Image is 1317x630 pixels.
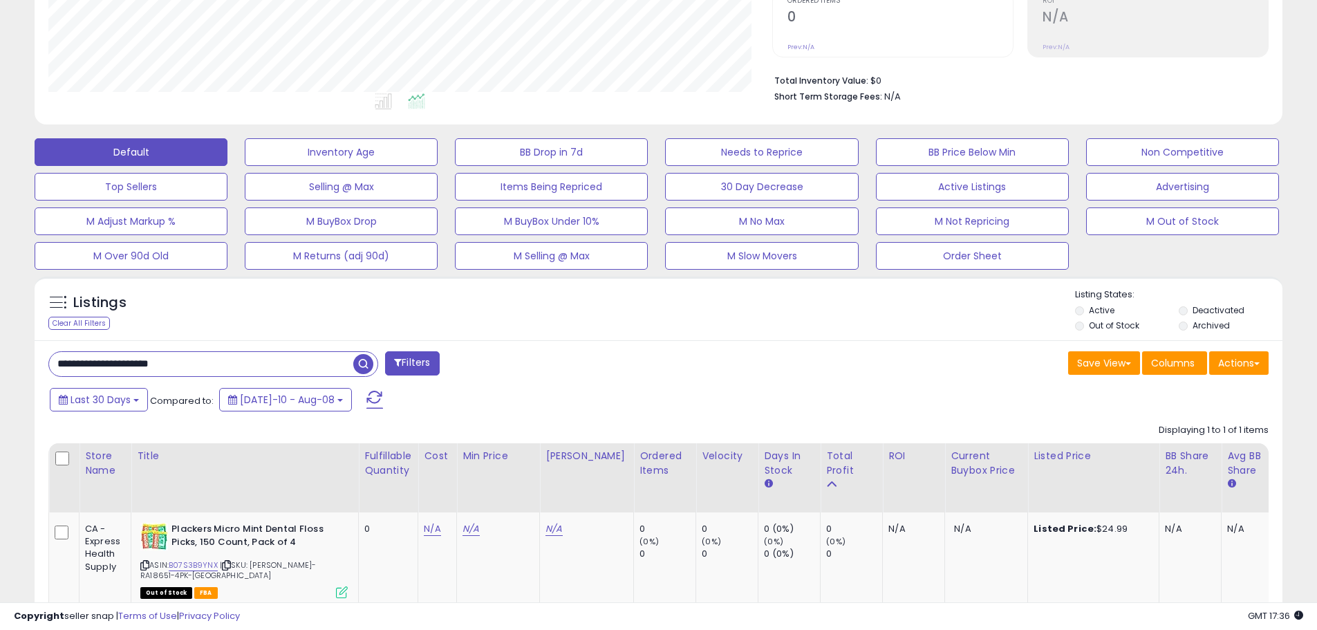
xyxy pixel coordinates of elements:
[463,449,534,463] div: Min Price
[702,523,758,535] div: 0
[1209,351,1269,375] button: Actions
[245,242,438,270] button: M Returns (adj 90d)
[455,242,648,270] button: M Selling @ Max
[764,478,772,490] small: Days In Stock.
[876,173,1069,201] button: Active Listings
[35,242,227,270] button: M Over 90d Old
[240,393,335,407] span: [DATE]-10 - Aug-08
[245,138,438,166] button: Inventory Age
[1159,424,1269,437] div: Displaying 1 to 1 of 1 items
[639,548,695,560] div: 0
[194,587,218,599] span: FBA
[876,242,1069,270] button: Order Sheet
[14,609,64,622] strong: Copyright
[35,207,227,235] button: M Adjust Markup %
[954,522,971,535] span: N/A
[884,90,901,103] span: N/A
[137,449,353,463] div: Title
[1086,138,1279,166] button: Non Competitive
[639,536,659,547] small: (0%)
[219,388,352,411] button: [DATE]-10 - Aug-08
[951,449,1022,478] div: Current Buybox Price
[774,75,868,86] b: Total Inventory Value:
[85,449,125,478] div: Store Name
[245,173,438,201] button: Selling @ Max
[764,523,820,535] div: 0 (0%)
[169,559,218,571] a: B07S3B9YNX
[1227,478,1235,490] small: Avg BB Share.
[665,242,858,270] button: M Slow Movers
[140,587,192,599] span: All listings that are currently out of stock and unavailable for purchase on Amazon
[826,523,882,535] div: 0
[455,207,648,235] button: M BuyBox Under 10%
[1142,351,1207,375] button: Columns
[1151,356,1195,370] span: Columns
[876,138,1069,166] button: BB Price Below Min
[85,523,120,573] div: CA - Express Health Supply
[764,548,820,560] div: 0 (0%)
[150,394,214,407] span: Compared to:
[1165,523,1211,535] div: N/A
[545,522,562,536] a: N/A
[787,43,814,51] small: Prev: N/A
[118,609,177,622] a: Terms of Use
[764,449,814,478] div: Days In Stock
[888,449,939,463] div: ROI
[463,522,479,536] a: N/A
[888,523,934,535] div: N/A
[73,293,127,313] h5: Listings
[35,173,227,201] button: Top Sellers
[171,523,339,552] b: Plackers Micro Mint Dental Floss Picks, 150 Count, Pack of 4
[787,9,1013,28] h2: 0
[545,449,628,463] div: [PERSON_NAME]
[876,207,1069,235] button: M Not Repricing
[665,173,858,201] button: 30 Day Decrease
[764,536,783,547] small: (0%)
[774,91,882,102] b: Short Term Storage Fees:
[1086,173,1279,201] button: Advertising
[245,207,438,235] button: M BuyBox Drop
[424,449,451,463] div: Cost
[1089,319,1139,331] label: Out of Stock
[140,523,168,550] img: 51Hwq6nuX5L._SL40_.jpg
[455,138,648,166] button: BB Drop in 7d
[50,388,148,411] button: Last 30 Days
[702,536,721,547] small: (0%)
[140,523,348,597] div: ASIN:
[179,609,240,622] a: Privacy Policy
[364,523,407,535] div: 0
[1248,609,1303,622] span: 2025-09-8 17:36 GMT
[1034,522,1096,535] b: Listed Price:
[639,449,690,478] div: Ordered Items
[140,559,316,580] span: | SKU: [PERSON_NAME]-RA18651-4PK-[GEOGRAPHIC_DATA]
[702,548,758,560] div: 0
[1068,351,1140,375] button: Save View
[385,351,439,376] button: Filters
[14,610,240,623] div: seller snap | |
[48,317,110,330] div: Clear All Filters
[826,548,882,560] div: 0
[1034,523,1148,535] div: $24.99
[639,523,695,535] div: 0
[1086,207,1279,235] button: M Out of Stock
[1193,319,1230,331] label: Archived
[35,138,227,166] button: Default
[424,522,440,536] a: N/A
[1165,449,1215,478] div: BB Share 24h.
[1089,304,1114,316] label: Active
[665,207,858,235] button: M No Max
[1193,304,1244,316] label: Deactivated
[774,71,1258,88] li: $0
[1034,449,1153,463] div: Listed Price
[364,449,412,478] div: Fulfillable Quantity
[665,138,858,166] button: Needs to Reprice
[1043,43,1070,51] small: Prev: N/A
[826,536,846,547] small: (0%)
[1075,288,1282,302] p: Listing States:
[702,449,752,463] div: Velocity
[455,173,648,201] button: Items Being Repriced
[1227,449,1278,478] div: Avg BB Share
[1227,523,1273,535] div: N/A
[71,393,131,407] span: Last 30 Days
[1043,9,1268,28] h2: N/A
